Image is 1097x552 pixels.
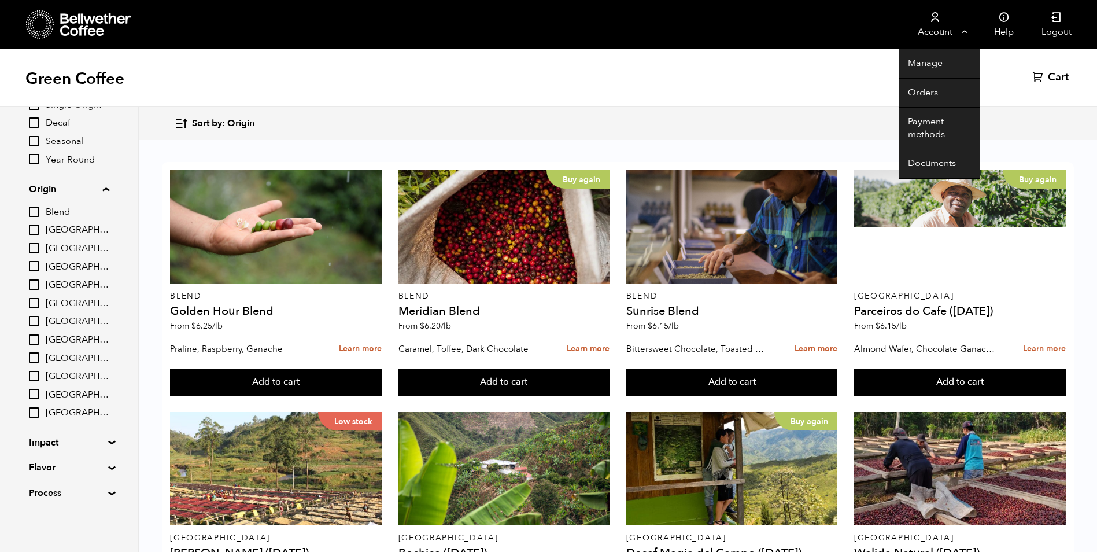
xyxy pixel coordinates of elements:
[170,292,382,300] p: Blend
[29,461,109,474] summary: Flavor
[854,534,1066,542] p: [GEOGRAPHIC_DATA]
[46,135,109,148] span: Seasonal
[46,297,109,310] span: [GEOGRAPHIC_DATA]
[398,534,610,542] p: [GEOGRAPHIC_DATA]
[626,306,838,317] h4: Sunrise Blend
[398,369,610,396] button: Add to cart
[46,370,109,383] span: [GEOGRAPHIC_DATA]
[648,321,652,332] span: $
[46,261,109,274] span: [GEOGRAPHIC_DATA]
[1032,71,1072,84] a: Cart
[46,352,109,365] span: [GEOGRAPHIC_DATA]
[46,206,109,219] span: Blend
[441,321,451,332] span: /lb
[170,534,382,542] p: [GEOGRAPHIC_DATA]
[29,182,109,196] summary: Origin
[774,412,837,430] p: Buy again
[29,389,39,399] input: [GEOGRAPHIC_DATA]
[29,279,39,290] input: [GEOGRAPHIC_DATA]
[29,117,39,128] input: Decaf
[29,334,39,345] input: [GEOGRAPHIC_DATA]
[175,110,254,137] button: Sort by: Origin
[398,292,610,300] p: Blend
[854,170,1066,284] a: Buy again
[46,154,109,167] span: Year Round
[46,242,109,255] span: [GEOGRAPHIC_DATA]
[191,321,196,332] span: $
[1048,71,1069,84] span: Cart
[899,108,980,149] a: Payment methods
[46,224,109,237] span: [GEOGRAPHIC_DATA]
[398,170,610,284] a: Buy again
[46,407,109,419] span: [GEOGRAPHIC_DATA]
[170,340,314,358] p: Praline, Raspberry, Ganache
[29,261,39,271] input: [GEOGRAPHIC_DATA]
[29,225,39,235] input: [GEOGRAPHIC_DATA]
[546,170,610,189] p: Buy again
[896,321,907,332] span: /lb
[668,321,679,332] span: /lb
[46,315,109,328] span: [GEOGRAPHIC_DATA]
[626,412,838,525] a: Buy again
[29,207,39,217] input: Blend
[626,369,838,396] button: Add to cart
[567,337,610,362] a: Learn more
[626,340,770,358] p: Bittersweet Chocolate, Toasted Marshmallow, Candied Orange, Praline
[170,412,382,525] a: Low stock
[25,68,124,89] h1: Green Coffee
[398,321,451,332] span: From
[29,136,39,146] input: Seasonal
[29,298,39,308] input: [GEOGRAPHIC_DATA]
[626,292,838,300] p: Blend
[899,149,980,179] a: Documents
[626,534,838,542] p: [GEOGRAPHIC_DATA]
[398,340,542,358] p: Caramel, Toffee, Dark Chocolate
[29,154,39,164] input: Year Round
[899,79,980,108] a: Orders
[1023,337,1066,362] a: Learn more
[170,369,382,396] button: Add to cart
[170,306,382,317] h4: Golden Hour Blend
[854,292,1066,300] p: [GEOGRAPHIC_DATA]
[899,49,980,79] a: Manage
[29,352,39,363] input: [GEOGRAPHIC_DATA]
[29,436,109,450] summary: Impact
[29,371,39,381] input: [GEOGRAPHIC_DATA]
[648,321,679,332] bdi: 6.15
[212,321,223,332] span: /lb
[876,321,880,332] span: $
[318,412,382,430] p: Low stock
[795,337,837,362] a: Learn more
[46,279,109,292] span: [GEOGRAPHIC_DATA]
[29,486,109,500] summary: Process
[192,117,254,130] span: Sort by: Origin
[46,389,109,402] span: [GEOGRAPHIC_DATA]
[854,340,998,358] p: Almond Wafer, Chocolate Ganache, Bing Cherry
[339,337,382,362] a: Learn more
[29,316,39,326] input: [GEOGRAPHIC_DATA]
[29,243,39,253] input: [GEOGRAPHIC_DATA]
[46,117,109,130] span: Decaf
[46,334,109,347] span: [GEOGRAPHIC_DATA]
[29,407,39,418] input: [GEOGRAPHIC_DATA]
[854,369,1066,396] button: Add to cart
[854,306,1066,317] h4: Parceiros do Cafe ([DATE])
[626,321,679,332] span: From
[420,321,451,332] bdi: 6.20
[854,321,907,332] span: From
[398,306,610,317] h4: Meridian Blend
[170,321,223,332] span: From
[1003,170,1066,189] p: Buy again
[876,321,907,332] bdi: 6.15
[420,321,424,332] span: $
[191,321,223,332] bdi: 6.25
